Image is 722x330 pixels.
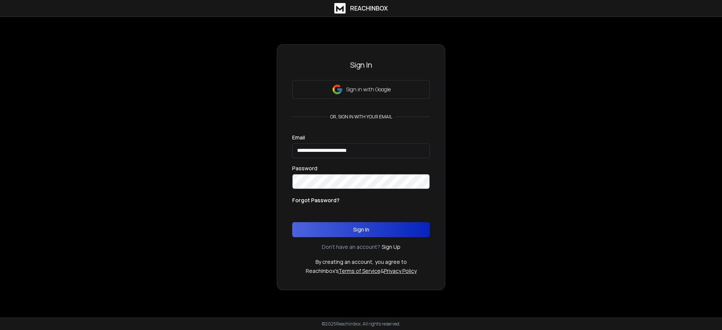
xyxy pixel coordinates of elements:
p: Sign in with Google [346,86,391,93]
a: Sign Up [382,243,400,251]
p: Don't have an account? [322,243,380,251]
p: By creating an account, you agree to [315,258,407,266]
p: © 2025 Reachinbox. All rights reserved. [322,321,400,327]
label: Email [292,135,305,140]
h3: Sign In [292,60,430,70]
label: Password [292,166,317,171]
a: Terms of Service [338,267,381,274]
button: Sign In [292,222,430,237]
p: Forgot Password? [292,197,340,204]
p: ReachInbox's & [306,267,417,275]
a: ReachInbox [334,3,388,14]
h1: ReachInbox [350,4,388,13]
img: logo [334,3,346,14]
a: Privacy Policy [384,267,417,274]
button: Sign in with Google [292,80,430,99]
p: or, sign in with your email [327,114,395,120]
